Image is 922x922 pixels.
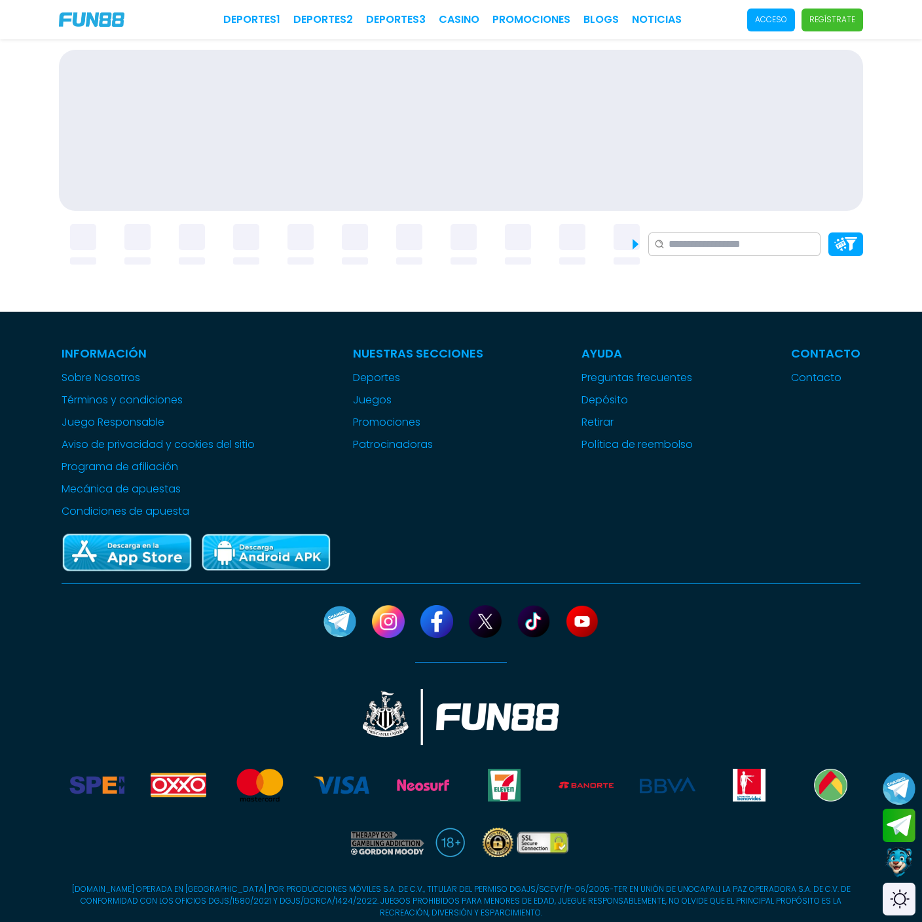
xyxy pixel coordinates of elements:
[62,344,255,362] p: Información
[151,769,206,802] img: Oxxo
[755,14,787,26] p: Acceso
[791,370,860,386] a: Contacto
[366,12,426,28] a: Deportes3
[353,437,483,452] a: Patrocinadoras
[348,828,425,857] img: therapy for gaming addiction gordon moody
[62,481,255,497] a: Mecánica de apuestas
[232,769,287,802] img: Mastercard
[583,12,619,28] a: BLOGS
[581,415,693,430] a: Retirar
[640,769,695,802] img: BBVA
[62,459,255,475] a: Programa de afiliación
[293,12,353,28] a: Deportes2
[59,12,124,27] img: Company Logo
[439,12,479,28] a: CASINO
[348,828,425,857] a: Read more about Gambling Therapy
[809,14,855,26] p: Regístrate
[581,437,693,452] a: Política de reembolso
[632,12,682,28] a: NOTICIAS
[353,415,483,430] a: Promociones
[492,12,570,28] a: Promociones
[363,689,559,745] img: New Castle
[353,344,483,362] p: Nuestras Secciones
[834,237,857,251] img: Platform Filter
[396,769,451,802] img: Neosurf
[69,769,124,802] img: Spei
[883,883,915,915] div: Switch theme
[722,769,777,802] img: Benavides
[314,769,369,802] img: Visa
[353,392,392,408] button: Juegos
[62,504,255,519] a: Condiciones de apuesta
[200,532,331,574] img: Play Store
[62,392,255,408] a: Términos y condiciones
[883,845,915,879] button: Contact customer service
[353,370,483,386] a: Deportes
[478,828,574,857] img: SSL
[581,344,693,362] p: Ayuda
[581,370,693,386] a: Preguntas frecuentes
[883,771,915,805] button: Join telegram channel
[62,415,255,430] a: Juego Responsable
[435,828,465,857] img: 18 plus
[223,12,280,28] a: Deportes1
[477,769,532,802] img: Seven Eleven
[803,769,858,802] img: Bodegaaurrera
[62,532,193,574] img: App Store
[62,437,255,452] a: Aviso de privacidad y cookies del sitio
[581,392,693,408] a: Depósito
[62,370,255,386] a: Sobre Nosotros
[559,769,614,802] img: Banorte
[791,344,860,362] p: Contacto
[883,809,915,843] button: Join telegram
[62,883,860,919] p: [DOMAIN_NAME] OPERADA EN [GEOGRAPHIC_DATA] POR PRODUCCIONES MÓVILES S.A. DE C.V., TITULAR DEL PER...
